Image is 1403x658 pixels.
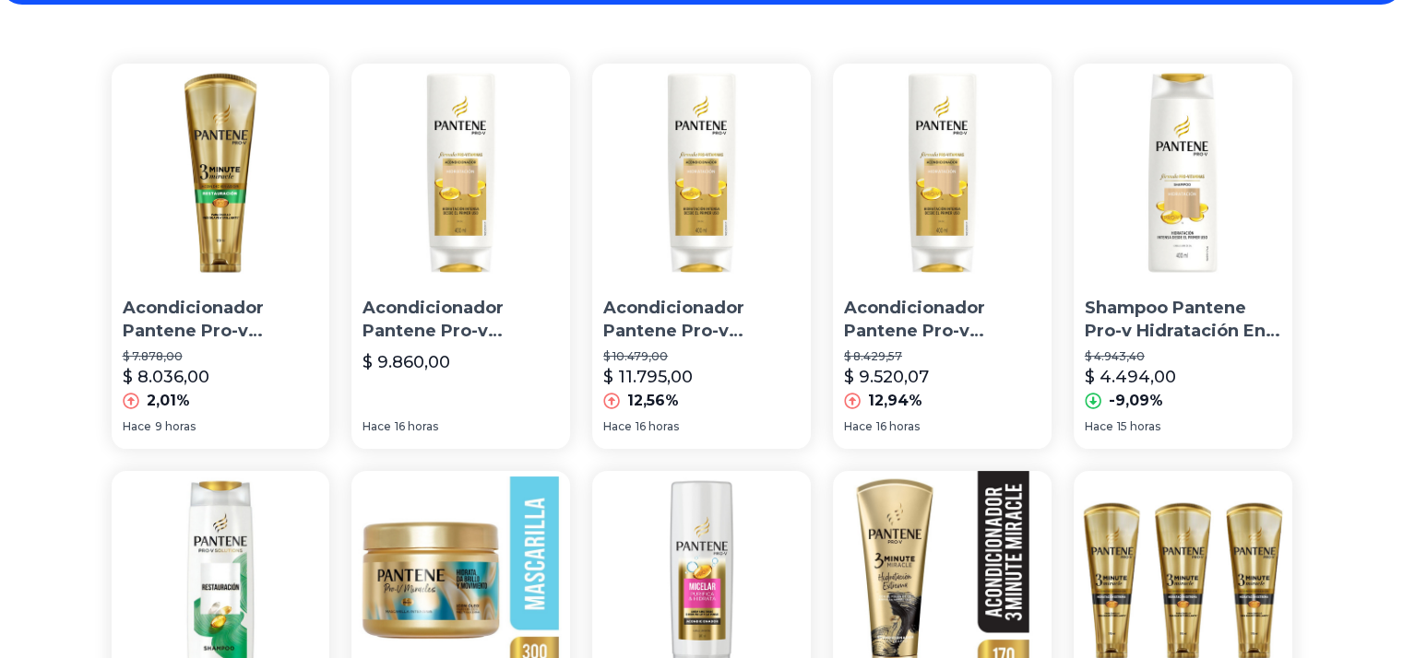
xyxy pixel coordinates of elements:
span: Hace [1085,419,1113,434]
span: 16 horas [636,419,679,434]
p: 12,56% [627,390,679,412]
a: Acondicionador Pantene Pro-v Hidratación En Botella De 400ml Por 1 UnidadAcondicionador Pantene P... [592,64,811,449]
img: Acondicionador Pantene Pro-v Restauración 3 Minute Miracle En Tubo Depresible De 170ml Por 1 Unidad [112,64,330,282]
a: Acondicionador Pantene Pro-v Hidratación En Botella De 400ml Por 1 UnidadAcondicionador Pantene P... [833,64,1052,449]
span: Hace [603,419,632,434]
span: 16 horas [876,419,920,434]
p: $ 9.520,07 [844,364,929,390]
span: 9 horas [155,419,196,434]
p: $ 9.860,00 [363,349,450,375]
p: Acondicionador Pantene Pro-v Hidratación En Botella De 400ml Por 1 Unidad [603,297,800,343]
span: 15 horas [1117,419,1160,434]
p: $ 11.795,00 [603,364,693,390]
p: $ 8.036,00 [123,364,209,390]
p: 12,94% [868,390,922,412]
img: Acondicionador Pantene Pro-v Hidratación En Botella De 400ml Por 1 Unidad [833,64,1052,282]
p: 2,01% [147,390,190,412]
p: Acondicionador Pantene Pro-v Restauración 3 Minute Miracle En Tubo Depresible De 170ml Por 1 Unidad [123,297,319,343]
p: $ 8.429,57 [844,349,1040,364]
img: Acondicionador Pantene Pro-v Hidratación En Botella De 400ml Por 1 Unidad [351,64,570,282]
p: Shampoo Pantene Pro-v Hidratación En Botella De 400ml Por 1 Unidad [1085,297,1281,343]
img: Shampoo Pantene Pro-v Hidratación En Botella De 400ml Por 1 Unidad [1074,64,1292,282]
p: $ 7.878,00 [123,349,319,364]
a: Shampoo Pantene Pro-v Hidratación En Botella De 400ml Por 1 UnidadShampoo Pantene Pro-v Hidrataci... [1074,64,1292,449]
img: Acondicionador Pantene Pro-v Hidratación En Botella De 400ml Por 1 Unidad [592,64,811,282]
span: Hace [844,419,873,434]
p: Acondicionador Pantene Pro-v Hidratación En Botella De 400ml Por 1 Unidad [844,297,1040,343]
span: 16 horas [395,419,438,434]
span: Hace [363,419,391,434]
p: $ 10.479,00 [603,349,800,364]
a: Acondicionador Pantene Pro-v Restauración 3 Minute Miracle En Tubo Depresible De 170ml Por 1 Unid... [112,64,330,449]
span: Hace [123,419,151,434]
p: -9,09% [1109,390,1163,412]
a: Acondicionador Pantene Pro-v Hidratación En Botella De 400ml Por 1 UnidadAcondicionador Pantene P... [351,64,570,449]
p: Acondicionador Pantene Pro-v Hidratación En Botella De 400ml Por 1 Unidad [363,297,559,343]
p: $ 4.494,00 [1085,364,1176,390]
p: $ 4.943,40 [1085,349,1281,364]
